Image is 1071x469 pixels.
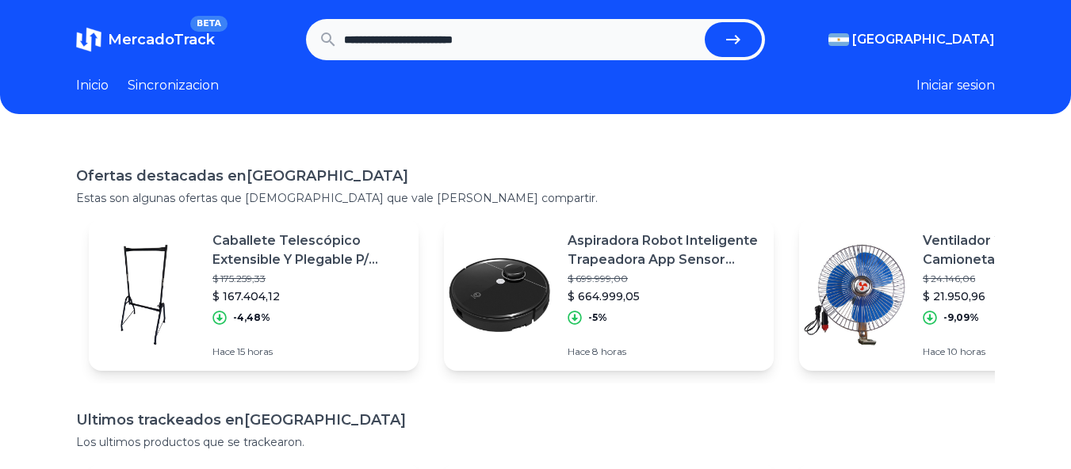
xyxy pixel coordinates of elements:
[76,165,995,187] h1: Ofertas destacadas en [GEOGRAPHIC_DATA]
[108,31,215,48] span: MercadoTrack
[76,76,109,95] a: Inicio
[89,219,419,371] a: Featured imageCaballete Telescópico Extensible Y Plegable P/ Construcción$ 175.259,33$ 167.404,12...
[799,239,910,350] img: Featured image
[568,345,761,358] p: Hace 8 horas
[916,76,995,95] button: Iniciar sesion
[568,273,761,285] p: $ 699.999,00
[828,33,849,46] img: Argentina
[568,231,761,269] p: Aspiradora Robot Inteligente Trapeadora App Sensor Laser 360
[568,288,761,304] p: $ 664.999,05
[76,27,101,52] img: MercadoTrack
[212,231,406,269] p: Caballete Telescópico Extensible Y Plegable P/ Construcción
[444,219,774,371] a: Featured imageAspiradora Robot Inteligente Trapeadora App Sensor Laser 360$ 699.999,00$ 664.999,0...
[128,76,219,95] a: Sincronizacion
[76,434,995,450] p: Los ultimos productos que se trackearon.
[828,30,995,49] button: [GEOGRAPHIC_DATA]
[76,27,215,52] a: MercadoTrackBETA
[212,345,406,358] p: Hace 15 horas
[190,16,228,32] span: BETA
[212,288,406,304] p: $ 167.404,12
[76,190,995,206] p: Estas son algunas ofertas que [DEMOGRAPHIC_DATA] que vale [PERSON_NAME] compartir.
[943,311,979,324] p: -9,09%
[588,311,607,324] p: -5%
[76,409,995,431] h1: Ultimos trackeados en [GEOGRAPHIC_DATA]
[852,30,995,49] span: [GEOGRAPHIC_DATA]
[89,239,200,350] img: Featured image
[233,311,270,324] p: -4,48%
[212,273,406,285] p: $ 175.259,33
[444,239,555,350] img: Featured image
